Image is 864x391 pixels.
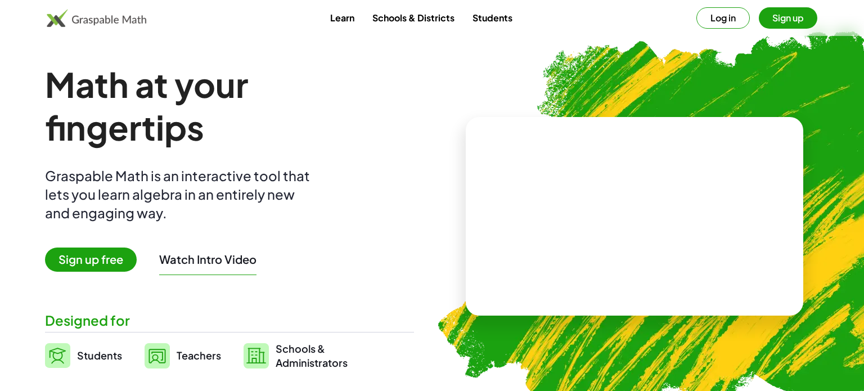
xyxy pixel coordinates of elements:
a: Schools & Districts [363,7,463,28]
span: Students [77,349,122,362]
a: Teachers [145,341,221,370]
span: Sign up free [45,248,137,272]
span: Schools & Administrators [276,341,348,370]
button: Log in [696,7,750,29]
span: Teachers [177,349,221,362]
h1: Math at your fingertips [45,63,403,149]
video: What is this? This is dynamic math notation. Dynamic math notation plays a central role in how Gr... [550,174,719,259]
a: Learn [321,7,363,28]
a: Students [463,7,521,28]
a: Schools &Administrators [244,341,348,370]
img: svg%3e [145,343,170,368]
button: Sign up [759,7,817,29]
button: Watch Intro Video [159,252,256,267]
img: svg%3e [244,343,269,368]
div: Graspable Math is an interactive tool that lets you learn algebra in an entirely new and engaging... [45,167,315,222]
a: Students [45,341,122,370]
div: Designed for [45,311,414,330]
img: svg%3e [45,343,70,368]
